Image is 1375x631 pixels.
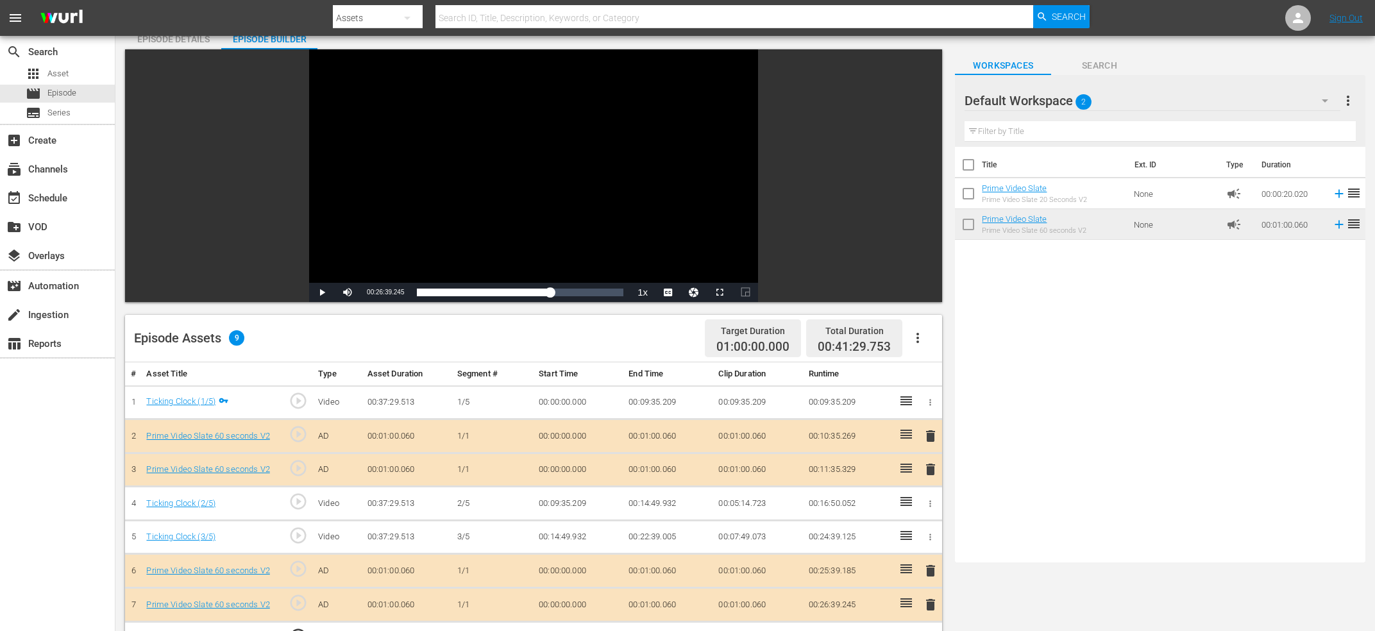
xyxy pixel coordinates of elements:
[1340,93,1356,108] span: more_vert
[534,520,623,554] td: 00:14:49.932
[313,554,362,588] td: AD
[313,453,362,487] td: AD
[146,600,269,609] a: Prime Video Slate 60 seconds V2
[1340,85,1356,116] button: more_vert
[804,453,893,487] td: 00:11:35.329
[923,563,938,578] span: delete
[534,419,623,453] td: 00:00:00.000
[1226,186,1242,201] span: Ad
[1076,88,1092,115] span: 2
[804,385,893,419] td: 00:09:35.209
[804,419,893,453] td: 00:10:35.269
[313,419,362,453] td: AD
[221,24,317,55] div: Episode Builder
[623,487,713,521] td: 00:14:49.932
[1127,147,1219,183] th: Ext. ID
[923,562,938,580] button: delete
[452,453,534,487] td: 1/1
[26,66,41,81] span: Asset
[6,44,22,60] span: Search
[818,322,891,340] div: Total Duration
[713,520,803,554] td: 00:07:49.073
[146,532,215,541] a: Ticking Clock (3/5)
[141,362,280,386] th: Asset Title
[965,83,1340,119] div: Default Workspace
[923,426,938,445] button: delete
[47,106,71,119] span: Series
[289,593,308,612] span: play_circle_outline
[955,58,1051,74] span: Workspaces
[289,391,308,410] span: play_circle_outline
[313,487,362,521] td: Video
[229,330,244,346] span: 9
[804,487,893,521] td: 00:16:50.052
[417,289,623,296] div: Progress Bar
[362,385,452,419] td: 00:37:29.513
[146,566,269,575] a: Prime Video Slate 60 seconds V2
[534,554,623,588] td: 00:00:00.000
[6,190,22,206] span: Schedule
[134,330,244,346] div: Episode Assets
[452,520,534,554] td: 3/5
[1256,178,1327,209] td: 00:00:20.020
[804,520,893,554] td: 00:24:39.125
[125,419,141,453] td: 2
[713,453,803,487] td: 00:01:00.060
[6,219,22,235] span: VOD
[623,362,713,386] th: End Time
[623,588,713,622] td: 00:01:00.060
[1346,216,1362,231] span: reorder
[125,24,221,49] button: Episode Details
[716,340,789,355] span: 01:00:00.000
[125,487,141,521] td: 4
[125,554,141,588] td: 6
[47,67,69,80] span: Asset
[1129,209,1221,240] td: None
[923,428,938,444] span: delete
[623,419,713,453] td: 00:01:00.060
[309,49,758,302] div: Video Player
[713,487,803,521] td: 00:05:14.723
[31,3,92,33] img: ans4CAIJ8jUAAAAAAAAAAAAAAAAAAAAAAAAgQb4GAAAAAAAAAAAAAAAAAAAAAAAAJMjXAAAAAAAAAAAAAAAAAAAAAAAAgAT5G...
[362,487,452,521] td: 00:37:29.513
[1129,178,1221,209] td: None
[707,283,732,302] button: Fullscreen
[818,339,891,354] span: 00:41:29.753
[534,487,623,521] td: 00:09:35.209
[125,453,141,487] td: 3
[534,362,623,386] th: Start Time
[146,431,269,441] a: Prime Video Slate 60 seconds V2
[923,595,938,614] button: delete
[367,289,404,296] span: 00:26:39.245
[1033,5,1090,28] button: Search
[452,362,534,386] th: Segment #
[146,396,215,406] a: Ticking Clock (1/5)
[1332,217,1346,231] svg: Add to Episode
[313,385,362,419] td: Video
[313,588,362,622] td: AD
[6,336,22,351] span: Reports
[26,105,41,121] span: Series
[982,226,1086,235] div: Prime Video Slate 60 seconds V2
[713,419,803,453] td: 00:01:00.060
[923,597,938,612] span: delete
[309,283,335,302] button: Play
[630,283,655,302] button: Playback Rate
[655,283,681,302] button: Captions
[623,520,713,554] td: 00:22:39.005
[732,283,758,302] button: Picture-in-Picture
[47,87,76,99] span: Episode
[362,453,452,487] td: 00:01:00.060
[804,362,893,386] th: Runtime
[623,554,713,588] td: 00:01:00.060
[362,419,452,453] td: 00:01:00.060
[1051,58,1147,74] span: Search
[1329,13,1363,23] a: Sign Out
[335,283,360,302] button: Mute
[452,419,534,453] td: 1/1
[289,526,308,545] span: play_circle_outline
[534,385,623,419] td: 00:00:00.000
[923,460,938,479] button: delete
[125,24,221,55] div: Episode Details
[6,307,22,323] span: Ingestion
